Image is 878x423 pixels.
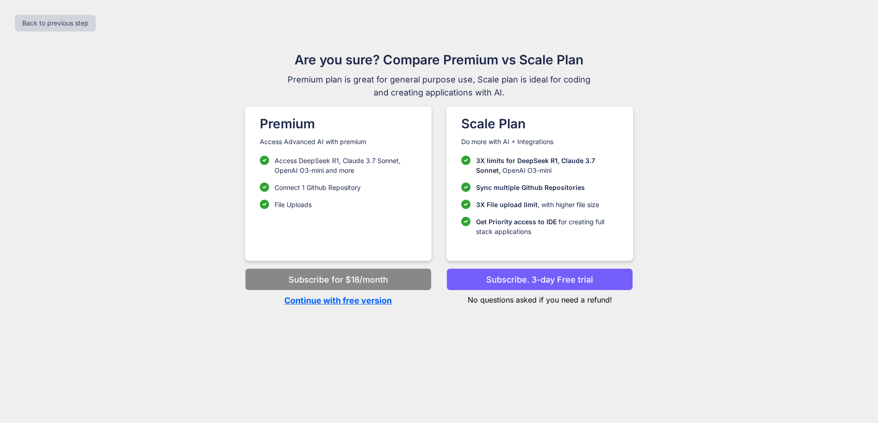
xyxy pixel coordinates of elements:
[461,200,470,209] img: checklist
[476,218,557,226] span: Get Priority access to IDE
[476,217,618,236] p: for creating full stack applications
[288,273,388,286] p: Subscribe for $18/month
[461,156,470,165] img: checklist
[245,268,432,290] button: Subscribe for $18/month
[260,156,269,165] img: checklist
[15,15,96,32] button: Back to previous step
[245,294,432,307] p: Continue with free version
[446,268,633,290] button: Subscribe. 3-day Free trial
[461,114,618,133] h1: Scale Plan
[260,114,417,133] h1: Premium
[486,273,593,286] p: Subscribe. 3-day Free trial
[283,50,595,69] h1: Are you sure? Compare Premium vs Scale Plan
[461,137,618,146] p: Do more with AI + Integrations
[476,201,538,208] span: 3X File upload limit
[446,290,633,305] p: No questions asked if you need a refund!
[283,73,595,99] span: Premium plan is great for general purpose use, Scale plan is ideal for coding and creating applic...
[476,156,618,175] p: OpenAI O3-mini
[461,183,470,192] img: checklist
[275,200,312,209] p: File Uploads
[476,183,585,192] p: Sync multiple Github Repositories
[476,157,595,174] span: 3X limits for DeepSeek R1, Claude 3.7 Sonnet,
[260,137,417,146] p: Access Advanced AI with premium
[260,183,269,192] img: checklist
[260,200,269,209] img: checklist
[461,217,470,226] img: checklist
[275,183,361,192] p: Connect 1 Github Repository
[275,156,417,175] p: Access DeepSeek R1, Claude 3.7 Sonnet, OpenAI O3-mini and more
[476,200,599,209] p: , with higher file size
